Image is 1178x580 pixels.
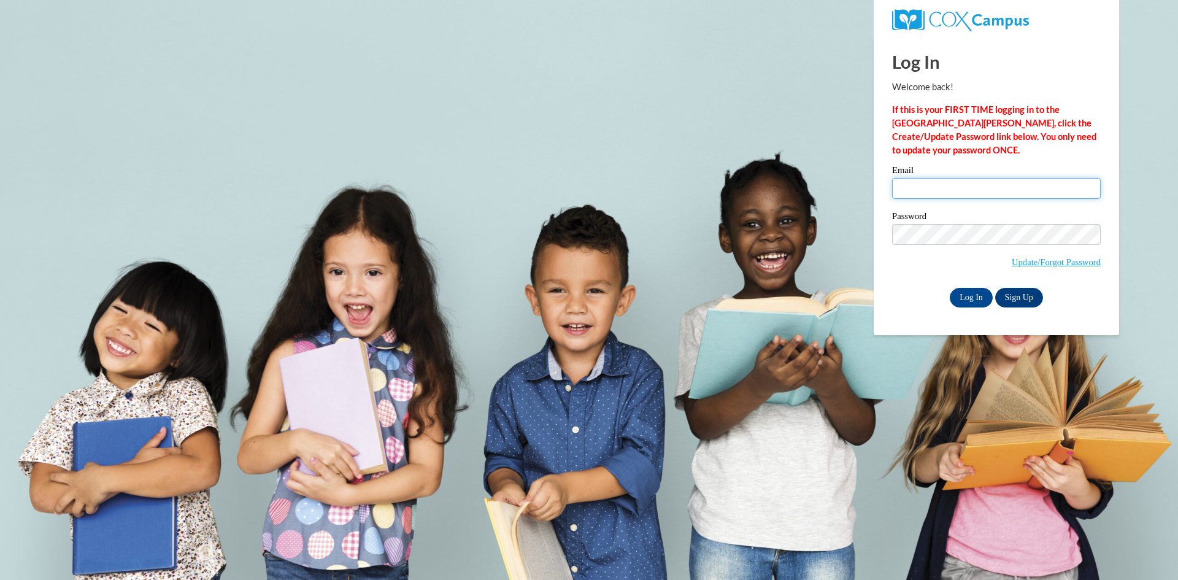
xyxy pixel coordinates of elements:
label: Password [892,212,1101,224]
strong: If this is your FIRST TIME logging in to the [GEOGRAPHIC_DATA][PERSON_NAME], click the Create/Upd... [892,104,1096,155]
h1: Log In [892,49,1101,74]
a: Update/Forgot Password [1012,257,1101,267]
a: Sign Up [995,288,1043,307]
input: Log In [950,288,993,307]
label: Email [892,166,1101,178]
p: Welcome back! [892,80,1101,94]
img: COX Campus [892,9,1029,31]
a: COX Campus [892,14,1029,25]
